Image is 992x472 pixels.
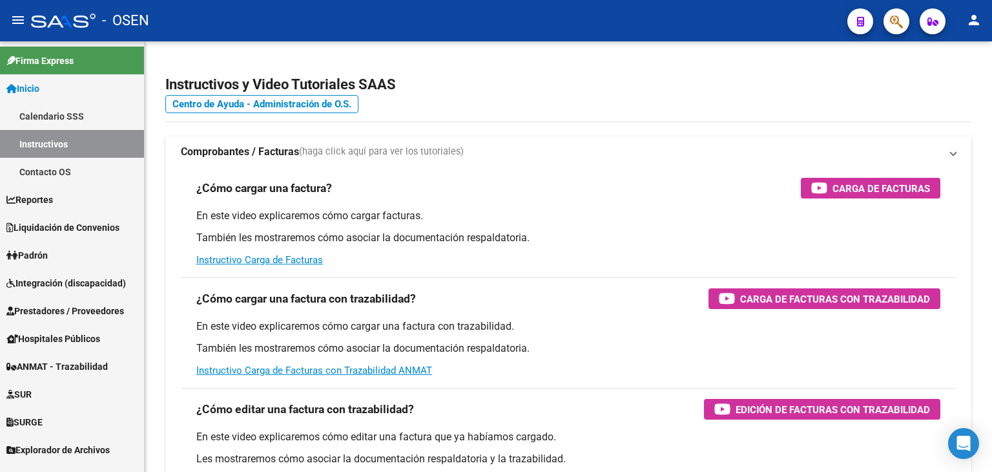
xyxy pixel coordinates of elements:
span: (haga click aquí para ver los tutoriales) [299,145,464,159]
mat-icon: menu [10,12,26,28]
button: Edición de Facturas con Trazabilidad [704,399,940,420]
p: También les mostraremos cómo asociar la documentación respaldatoria. [196,341,940,356]
span: Inicio [6,81,39,96]
span: Padrón [6,248,48,263]
span: - OSEN [102,6,149,35]
span: SUR [6,387,32,402]
p: También les mostraremos cómo asociar la documentación respaldatoria. [196,231,940,245]
h2: Instructivos y Video Tutoriales SAAS [165,72,971,97]
div: Open Intercom Messenger [948,428,979,459]
span: Liquidación de Convenios [6,220,119,235]
h3: ¿Cómo cargar una factura con trazabilidad? [196,290,416,308]
span: ANMAT - Trazabilidad [6,359,108,374]
p: Les mostraremos cómo asociar la documentación respaldatoria y la trazabilidad. [196,452,940,466]
mat-expansion-panel-header: Comprobantes / Facturas(haga click aquí para ver los tutoriales) [165,136,971,167]
span: Carga de Facturas con Trazabilidad [740,291,930,307]
span: Edición de Facturas con Trazabilidad [736,402,930,418]
a: Centro de Ayuda - Administración de O.S. [165,95,358,113]
span: Prestadores / Proveedores [6,304,124,318]
p: En este video explicaremos cómo cargar una factura con trazabilidad. [196,319,940,334]
p: En este video explicaremos cómo editar una factura que ya habíamos cargado. [196,430,940,444]
button: Carga de Facturas [801,178,940,198]
span: Explorador de Archivos [6,443,110,457]
h3: ¿Cómo editar una factura con trazabilidad? [196,400,414,418]
strong: Comprobantes / Facturas [181,145,299,159]
h3: ¿Cómo cargar una factura? [196,179,332,197]
span: Reportes [6,193,53,207]
mat-icon: person [966,12,982,28]
span: Firma Express [6,54,74,68]
span: Hospitales Públicos [6,332,100,346]
span: Carga de Facturas [832,180,930,197]
a: Instructivo Carga de Facturas [196,254,323,266]
p: En este video explicaremos cómo cargar facturas. [196,209,940,223]
span: SURGE [6,415,43,429]
span: Integración (discapacidad) [6,276,126,290]
button: Carga de Facturas con Trazabilidad [708,288,940,309]
a: Instructivo Carga de Facturas con Trazabilidad ANMAT [196,365,432,376]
